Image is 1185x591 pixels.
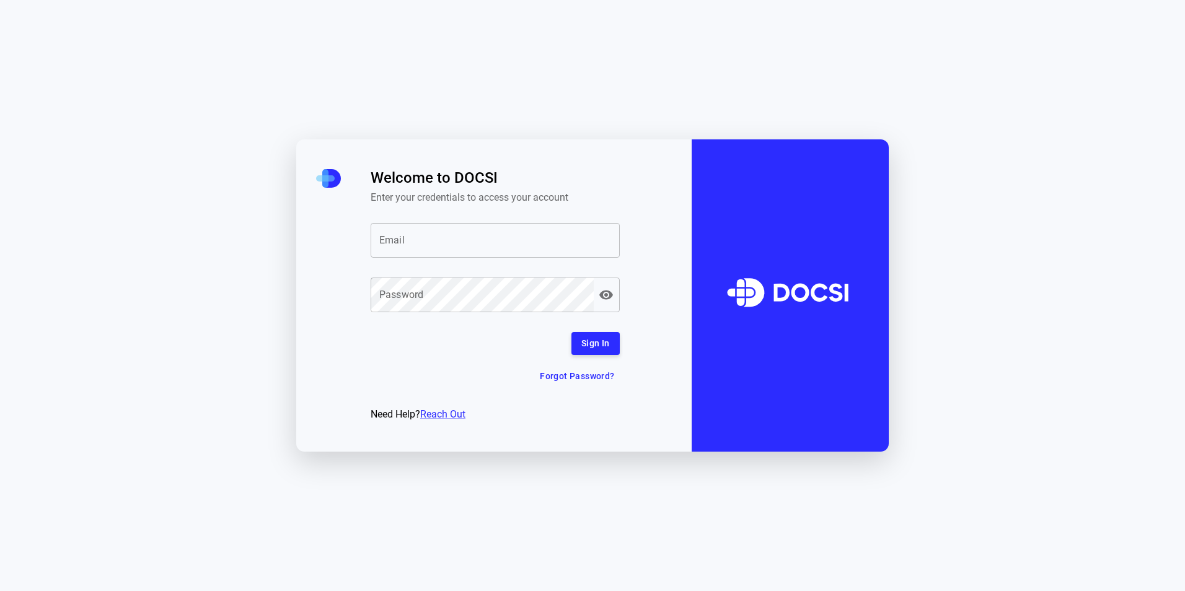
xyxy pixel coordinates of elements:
img: DOCSI Logo [716,248,864,343]
button: Forgot Password? [535,365,619,388]
div: Need Help? [371,407,620,422]
img: DOCSI Mini Logo [316,169,341,188]
span: Enter your credentials to access your account [371,191,620,203]
button: Sign In [571,332,620,355]
span: Welcome to DOCSI [371,169,620,186]
a: Reach Out [420,408,465,420]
